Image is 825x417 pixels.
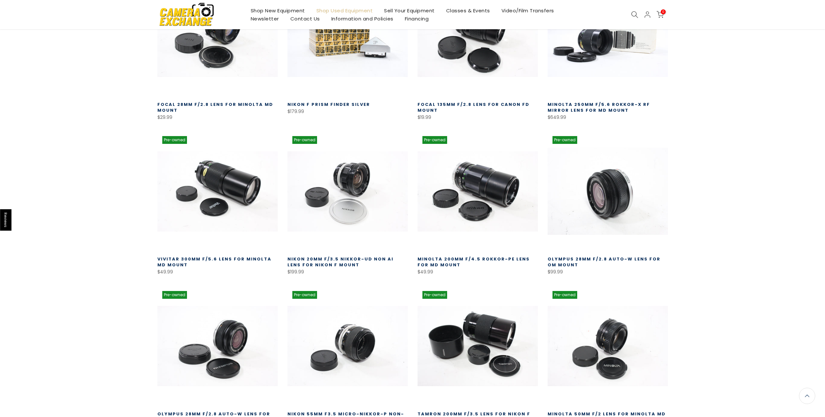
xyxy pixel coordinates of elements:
div: $99.99 [548,268,668,276]
div: $19.99 [418,113,538,121]
a: Olympus 28mm f/2.8 Auto-W Lens for OM Mount [548,256,660,268]
a: Focal 28mm f/2.8 Lens for Minolta MD mount [157,101,273,113]
a: Classes & Events [440,6,496,15]
a: Nikon F Prism Finder Silver [287,101,370,107]
a: Nikon 20mm f/3.5 Nikkor-UD Non Ai Lens for Nikon F Mount [287,256,393,268]
a: Information and Policies [326,15,399,23]
div: $29.99 [157,113,278,121]
a: Contact Us [285,15,326,23]
a: Minolta 200mm f/4.5 Rokkor-PE Lens for MD Mount [418,256,530,268]
a: 0 [657,11,664,18]
div: $179.99 [287,107,408,116]
a: Sell Your Equipment [379,6,441,15]
span: 0 [661,9,666,14]
div: $649.99 [548,113,668,121]
div: $49.99 [157,268,278,276]
div: $199.99 [287,268,408,276]
a: Back to the top [799,388,815,404]
a: Video/Film Transfers [496,6,560,15]
a: Vivitar 300mm f/5.6 Lens for Minolta MD Mount [157,256,272,268]
a: Focal 135mm f/2.8 Lens for Canon FD Mount [418,101,529,113]
a: Minolta 250mm f/5.6 Rokkor-X RF Mirror Lens for MD Mount [548,101,650,113]
a: Newsletter [245,15,285,23]
a: Shop Used Equipment [311,6,379,15]
a: Financing [399,15,434,23]
a: Shop New Equipment [245,6,311,15]
div: $49.99 [418,268,538,276]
